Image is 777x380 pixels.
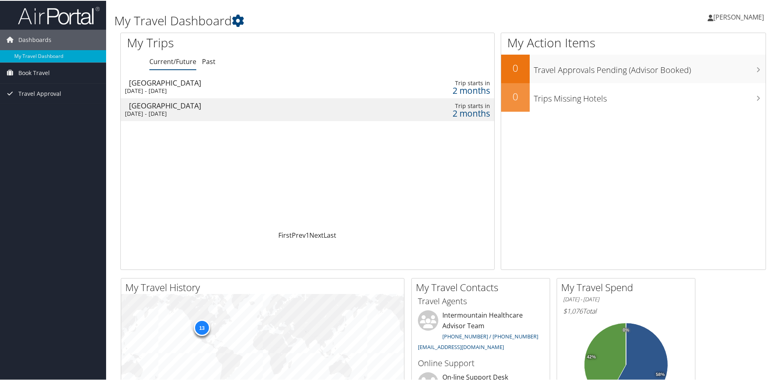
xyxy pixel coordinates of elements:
[414,309,548,353] li: Intermountain Healthcare Advisor Team
[292,230,306,239] a: Prev
[18,62,50,82] span: Book Travel
[563,295,689,303] h6: [DATE] - [DATE]
[18,5,100,24] img: airportal-logo.png
[125,86,353,94] div: [DATE] - [DATE]
[708,4,772,29] a: [PERSON_NAME]
[501,60,530,74] h2: 0
[306,230,309,239] a: 1
[127,33,333,51] h1: My Trips
[129,78,357,86] div: [GEOGRAPHIC_DATA]
[418,295,544,306] h3: Travel Agents
[193,319,210,335] div: 13
[278,230,292,239] a: First
[713,12,764,21] span: [PERSON_NAME]
[563,306,583,315] span: $1,076
[18,83,61,103] span: Travel Approval
[623,327,629,332] tspan: 0%
[400,86,490,93] div: 2 months
[125,280,404,294] h2: My Travel History
[416,280,550,294] h2: My Travel Contacts
[656,371,665,376] tspan: 58%
[125,109,353,117] div: [DATE] - [DATE]
[501,54,766,82] a: 0Travel Approvals Pending (Advisor Booked)
[400,109,490,116] div: 2 months
[442,332,538,339] a: [PHONE_NUMBER] / [PHONE_NUMBER]
[501,89,530,103] h2: 0
[400,102,490,109] div: Trip starts in
[534,60,766,75] h3: Travel Approvals Pending (Advisor Booked)
[418,357,544,368] h3: Online Support
[114,11,553,29] h1: My Travel Dashboard
[563,306,689,315] h6: Total
[202,56,215,65] a: Past
[418,342,504,350] a: [EMAIL_ADDRESS][DOMAIN_NAME]
[534,88,766,104] h3: Trips Missing Hotels
[18,29,51,49] span: Dashboards
[400,79,490,86] div: Trip starts in
[561,280,695,294] h2: My Travel Spend
[149,56,196,65] a: Current/Future
[501,33,766,51] h1: My Action Items
[324,230,336,239] a: Last
[587,354,596,359] tspan: 42%
[309,230,324,239] a: Next
[501,82,766,111] a: 0Trips Missing Hotels
[129,101,357,108] div: [GEOGRAPHIC_DATA]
